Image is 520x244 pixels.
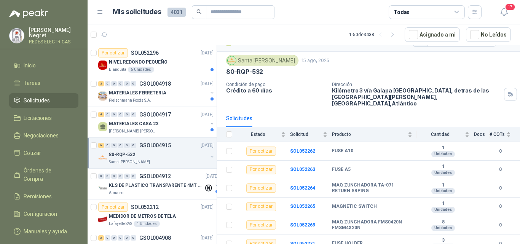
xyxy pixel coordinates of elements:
span: Manuales y ayuda [24,227,67,236]
div: 0 [131,174,136,179]
div: 6 [98,143,104,148]
a: Tareas [9,76,78,90]
div: Unidades [431,170,455,176]
th: # COTs [490,127,520,142]
p: [DATE] [206,173,219,180]
div: 0 [131,81,136,86]
div: 0 [111,81,117,86]
p: GSOL004912 [139,174,171,179]
b: 0 [490,148,511,155]
span: Inicio [24,61,36,70]
img: Company Logo [98,153,107,162]
span: Cantidad [417,132,463,137]
p: SOL052296 [131,50,159,56]
b: 0 [490,166,511,173]
div: 0 [131,143,136,148]
span: Producto [332,132,406,137]
div: 5 Unidades [128,67,154,73]
th: Docs [474,127,490,142]
div: 0 [118,112,123,117]
div: Unidades [431,151,455,157]
p: [DATE] [201,80,214,88]
th: Cantidad [417,127,474,142]
b: 0 [490,222,511,229]
div: 0 [131,235,136,241]
a: SOL052265 [290,204,315,209]
span: Tareas [24,79,40,87]
img: Company Logo [10,29,24,43]
b: 0 [490,203,511,210]
div: Por cotizar [246,202,276,211]
div: Por cotizar [98,203,128,212]
a: SOL052262 [290,148,315,154]
div: Solicitudes [226,114,252,123]
p: MEDIDOR DE METROS DE TELA [109,213,176,220]
p: [DATE] [201,49,214,57]
p: 15 ago, 2025 [301,57,329,64]
p: Santa [PERSON_NAME] [109,159,150,165]
p: Blanquita [109,67,126,73]
div: 1 Unidades [134,221,160,227]
a: SOL052263 [290,167,315,172]
b: 0 [490,185,511,192]
img: Company Logo [98,184,107,193]
p: MATERIALES CASA 23 [109,120,158,128]
a: SOL052269 [290,222,315,228]
a: Configuración [9,207,78,221]
th: Estado [237,127,290,142]
a: Remisiones [9,189,78,204]
b: FUSE A5 [332,167,351,173]
a: Por cotizarSOL052212[DATE] Company LogoMEDIDOR DE METROS DE TELALafayette SAS1 Unidades [88,199,217,230]
div: 4 [98,112,104,117]
p: KLS DE PLASTICO TRANSPARENTE 4MT CAL 4 Y CINTA TRA [109,182,204,189]
span: Solicitud [290,132,321,137]
p: REDES ELECTRICAS [29,40,78,44]
p: Lafayette SAS [109,221,132,227]
div: 0 [118,235,123,241]
p: Crédito a 60 días [226,87,326,94]
p: 80-RQP-532 [226,68,263,76]
div: 0 [98,174,104,179]
b: 1 [417,145,469,151]
div: 0 [105,112,110,117]
div: Por cotizar [246,220,276,230]
div: 0 [111,174,117,179]
span: Órdenes de Compra [24,166,71,183]
div: 0 [111,112,117,117]
div: 0 [124,81,130,86]
a: Cotizar [9,146,78,160]
p: [DATE] [201,142,214,149]
a: SOL052264 [290,185,315,191]
b: FUSE A10 [332,148,353,154]
a: Negociaciones [9,128,78,143]
div: 0 [118,81,123,86]
span: Solicitudes [24,96,50,105]
div: Por cotizar [98,48,128,57]
b: MAQ ZUNCHADORA FMS0420N FMSM4X20N [332,219,412,231]
div: 0 [118,143,123,148]
div: 0 [131,112,136,117]
div: 0 [105,174,110,179]
div: 0 [124,112,130,117]
div: 3 [98,235,104,241]
th: Solicitud [290,127,332,142]
button: No Leídos [466,27,511,42]
img: Company Logo [98,91,107,100]
a: Solicitudes [9,93,78,108]
p: Condición de pago [226,82,326,87]
span: Estado [237,132,279,137]
p: 80-RQP-532 [109,151,135,158]
span: search [196,9,202,14]
a: 4 0 0 0 0 0 GSOL004917[DATE] MATERIALES CASA 23[PERSON_NAME] [PERSON_NAME] [98,110,215,134]
p: [DATE] [201,204,214,211]
div: 0 [105,81,110,86]
div: Santa [PERSON_NAME] [226,55,298,66]
div: 0 [111,235,117,241]
div: Unidades [431,225,455,231]
p: GSOL004917 [139,112,171,117]
b: 3 [417,238,469,244]
b: 1 [417,201,469,207]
